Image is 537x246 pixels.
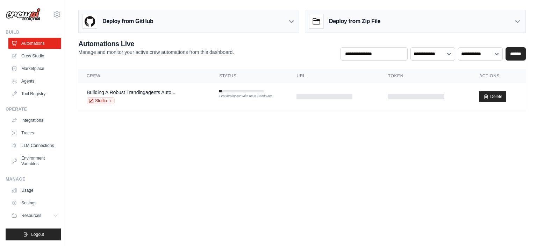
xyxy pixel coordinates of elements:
[6,176,61,182] div: Manage
[288,69,379,83] th: URL
[6,29,61,35] div: Build
[8,127,61,139] a: Traces
[6,8,41,21] img: Logo
[31,232,44,237] span: Logout
[21,213,41,218] span: Resources
[102,17,153,26] h3: Deploy from GitHub
[8,197,61,209] a: Settings
[8,185,61,196] a: Usage
[6,106,61,112] div: Operate
[8,63,61,74] a: Marketplace
[211,69,288,83] th: Status
[329,17,380,26] h3: Deploy from Zip File
[8,76,61,87] a: Agents
[8,115,61,126] a: Integrations
[502,212,537,246] iframe: Chat Widget
[8,140,61,151] a: LLM Connections
[471,69,526,83] th: Actions
[83,14,97,28] img: GitHub Logo
[8,50,61,62] a: Crew Studio
[8,38,61,49] a: Automations
[78,39,234,49] h2: Automations Live
[8,153,61,169] a: Environment Variables
[6,229,61,240] button: Logout
[502,212,537,246] div: Widget de chat
[87,90,176,95] a: Building A Robust Trandingagents Auto...
[8,88,61,99] a: Tool Registry
[8,210,61,221] button: Resources
[380,69,471,83] th: Token
[78,69,211,83] th: Crew
[479,91,506,102] a: Delete
[219,94,264,99] div: First deploy can take up to 10 minutes
[78,49,234,56] p: Manage and monitor your active crew automations from this dashboard.
[87,97,115,104] a: Studio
